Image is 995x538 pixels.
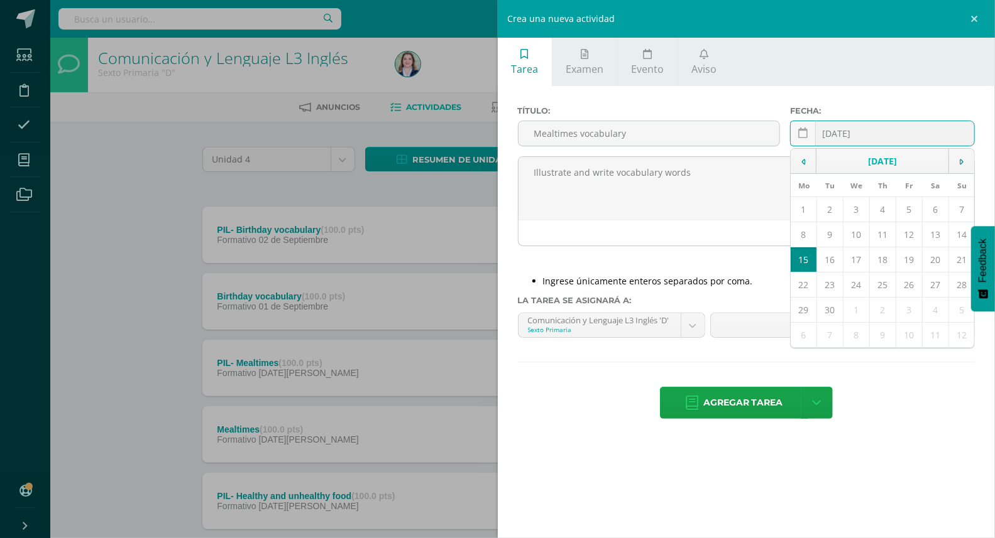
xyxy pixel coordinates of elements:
td: 18 [869,247,896,272]
td: [DATE] [816,149,949,174]
td: 4 [922,298,948,323]
td: 1 [843,298,869,323]
th: Mo [791,174,816,197]
td: 6 [922,197,948,222]
a: Comunicación y Lenguaje L3 Inglés 'D'Sexto Primaria [519,313,705,337]
td: 13 [922,222,948,247]
td: 3 [896,298,922,323]
td: 2 [817,197,844,222]
td: 7 [948,197,975,222]
td: 16 [817,247,844,272]
td: 11 [869,222,896,247]
a: Aviso [678,38,730,86]
td: 7 [817,323,844,348]
td: 4 [869,197,896,222]
input: Fecha de entrega [791,121,974,146]
td: 12 [896,222,922,247]
span: Agregar tarea [703,387,783,418]
span: Feedback [977,239,989,282]
td: 8 [843,323,869,348]
td: 2 [869,298,896,323]
td: 25 [869,272,896,298]
td: 10 [896,323,922,348]
td: 27 [922,272,948,298]
td: 3 [843,197,869,222]
td: 17 [843,247,869,272]
td: 24 [843,272,869,298]
button: Feedback - Mostrar encuesta [971,226,995,311]
th: Su [948,174,975,197]
th: Th [869,174,896,197]
td: 23 [817,272,844,298]
td: 12 [948,323,975,348]
span: Tarea [511,62,538,76]
td: 20 [922,247,948,272]
th: We [843,174,869,197]
td: 10 [843,222,869,247]
td: 8 [791,222,816,247]
label: La tarea se asignará a: [518,296,976,305]
td: 19 [896,247,922,272]
td: 15 [791,247,816,272]
th: Fr [896,174,922,197]
td: 21 [948,247,975,272]
span: Evento [631,62,664,76]
span: Examen [566,62,603,76]
div: Comunicación y Lenguaje L3 Inglés 'D' [528,313,671,325]
td: 5 [948,298,975,323]
td: 14 [948,222,975,247]
td: 1 [791,197,816,222]
td: 30 [817,298,844,323]
td: 29 [791,298,816,323]
td: 9 [817,222,844,247]
td: 28 [948,272,975,298]
td: 22 [791,272,816,298]
a: Evento [618,38,678,86]
th: Tu [817,174,844,197]
li: Ingrese únicamente enteros separados por coma. [543,275,976,287]
a: Tarea [498,38,552,86]
td: 6 [791,323,816,348]
div: Sexto Primaria [528,325,671,334]
a: Examen [552,38,617,86]
span: Aviso [692,62,717,76]
td: 11 [922,323,948,348]
label: Fecha: [790,106,975,116]
th: Sa [922,174,948,197]
input: Título [519,121,780,146]
td: 9 [869,323,896,348]
textarea: Illustrate and write vocabulary words [519,157,975,220]
td: 26 [896,272,922,298]
label: Título: [518,106,781,116]
td: 5 [896,197,922,222]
